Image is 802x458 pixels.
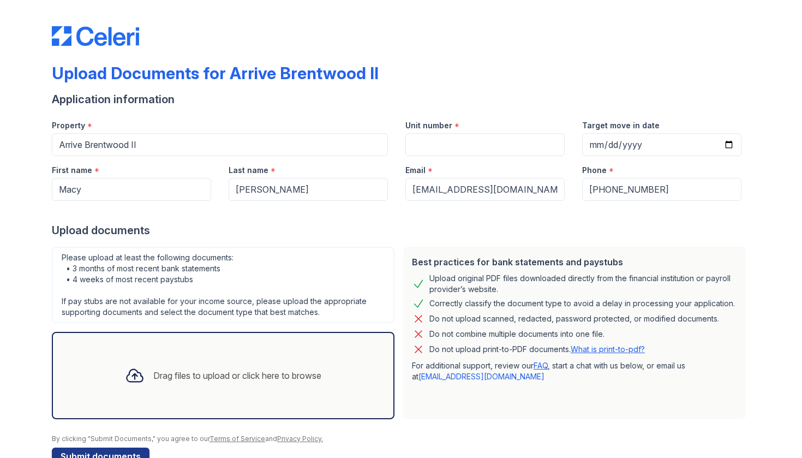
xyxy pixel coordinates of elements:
[429,273,737,295] div: Upload original PDF files downloaded directly from the financial institution or payroll provider’...
[412,255,737,269] div: Best practices for bank statements and paystubs
[571,344,645,354] a: What is print-to-pdf?
[534,361,548,370] a: FAQ
[153,369,321,382] div: Drag files to upload or click here to browse
[405,120,452,131] label: Unit number
[582,165,607,176] label: Phone
[429,312,719,325] div: Do not upload scanned, redacted, password protected, or modified documents.
[210,435,265,443] a: Terms of Service
[52,247,394,323] div: Please upload at least the following documents: • 3 months of most recent bank statements • 4 wee...
[229,165,268,176] label: Last name
[52,165,92,176] label: First name
[52,120,85,131] label: Property
[52,63,379,83] div: Upload Documents for Arrive Brentwood II
[405,165,426,176] label: Email
[52,92,750,107] div: Application information
[429,344,645,355] p: Do not upload print-to-PDF documents.
[429,297,735,310] div: Correctly classify the document type to avoid a delay in processing your application.
[277,435,323,443] a: Privacy Policy.
[52,435,750,443] div: By clicking "Submit Documents," you agree to our and
[412,360,737,382] p: For additional support, review our , start a chat with us below, or email us at
[52,26,139,46] img: CE_Logo_Blue-a8612792a0a2168367f1c8372b55b34899dd931a85d93a1a3d3e32e68fde9ad4.png
[418,372,544,381] a: [EMAIL_ADDRESS][DOMAIN_NAME]
[429,328,605,341] div: Do not combine multiple documents into one file.
[582,120,660,131] label: Target move in date
[52,223,750,238] div: Upload documents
